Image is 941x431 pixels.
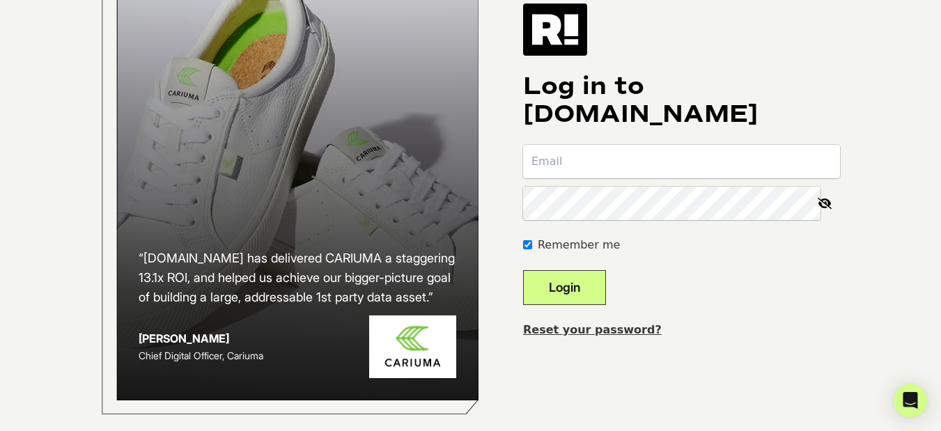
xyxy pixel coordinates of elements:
[139,249,456,307] h2: “[DOMAIN_NAME] has delivered CARIUMA a staggering 13.1x ROI, and helped us achieve our bigger-pic...
[139,350,263,361] span: Chief Digital Officer, Cariuma
[139,331,229,345] strong: [PERSON_NAME]
[523,72,840,128] h1: Log in to [DOMAIN_NAME]
[894,384,927,417] div: Open Intercom Messenger
[523,323,662,336] a: Reset your password?
[523,270,606,305] button: Login
[538,237,620,253] label: Remember me
[523,145,840,178] input: Email
[523,3,587,55] img: Retention.com
[369,315,456,379] img: Cariuma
